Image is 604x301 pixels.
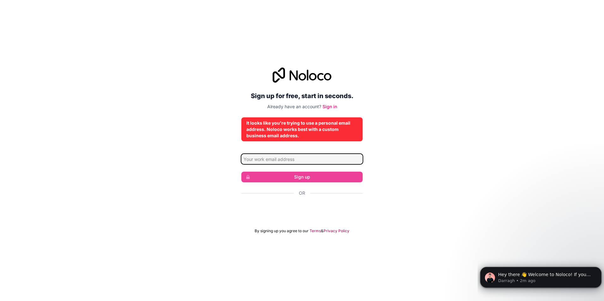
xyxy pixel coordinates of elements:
[323,104,337,109] a: Sign in
[321,228,323,233] span: &
[323,228,349,233] a: Privacy Policy
[241,172,363,182] button: Sign up
[238,203,366,217] iframe: Sign in with Google Button
[267,104,321,109] span: Already have an account?
[255,228,309,233] span: By signing up you agree to our
[299,190,305,196] span: Or
[478,254,604,298] iframe: Intercom notifications message
[241,90,363,102] h2: Sign up for free, start in seconds.
[241,154,363,164] input: Email address
[246,120,358,139] div: It looks like you're trying to use a personal email address. Noloco works best with a custom busi...
[310,228,321,233] a: Terms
